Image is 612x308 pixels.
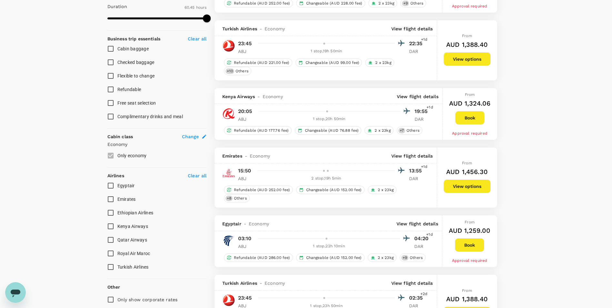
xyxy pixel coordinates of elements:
span: 60.45 hours [185,5,207,10]
span: Changeable (AUD 228.00 fee) [304,1,365,6]
p: DAR [415,116,431,122]
span: Refundable (AUD 252.00 fee) [231,1,293,6]
span: Kenya Airways [117,224,148,229]
span: Turkish Airlines [222,26,257,32]
div: +10Others [224,67,251,75]
span: +1d [421,164,427,170]
span: Economy [265,280,285,286]
span: Economy [265,26,285,32]
div: 1 stop , 19h 50min [258,48,395,55]
span: +1d [421,36,427,43]
span: Changeable (AUD 152.00 fee) [304,255,364,261]
p: 23:45 [238,40,252,47]
p: 22:35 [409,40,425,47]
span: Flexible to change [117,73,155,78]
p: View flight details [391,153,433,159]
span: Others [408,1,426,6]
span: Qatar Airways [117,237,147,242]
span: Economy [249,221,269,227]
img: TK [222,39,235,52]
span: From [462,34,472,38]
p: Only show corporate rates [117,296,178,303]
strong: Airlines [107,173,124,178]
span: Ethiopian Airlines [117,210,154,215]
span: Egyptair [117,183,135,188]
span: 2 x 23kg [375,187,396,193]
span: Changeable (AUD 76.88 fee) [302,128,361,133]
span: Others [407,255,425,261]
span: Refundable (AUD 177.76 fee) [231,128,291,133]
div: +7Others [397,126,422,135]
span: + 10 [226,68,234,74]
span: Emirates [117,197,136,202]
span: From [462,288,472,293]
div: +8Others [224,194,250,202]
p: 19:55 [415,108,431,115]
span: Approval required [452,4,487,8]
div: 2 x 23kg [368,253,396,262]
span: Others [233,68,251,74]
button: View options [444,52,491,66]
span: + 8 [226,196,233,201]
span: - [257,280,265,286]
button: Book [455,111,485,125]
span: - [257,26,265,32]
span: Turkish Airlines [222,280,257,286]
div: 1 stop , 22h 10min [258,243,400,250]
span: +1d [426,231,433,238]
span: + 9 [401,255,408,261]
p: DAR [409,175,425,182]
span: Changeable (AUD 99.00 fee) [303,60,362,66]
p: Clear all [188,36,206,42]
span: From [465,220,475,224]
p: View flight details [397,93,438,100]
h6: AUD 1,324.06 [449,98,491,108]
span: Emirates [222,153,242,159]
img: KQ [222,107,235,120]
span: Approval required [452,258,487,263]
p: 20:05 [238,108,252,115]
img: MS [222,234,235,247]
span: 2 x 23kg [376,1,397,6]
span: Refundable (AUD 252.00 fee) [231,187,293,193]
span: 2 x 23kg [375,255,396,261]
span: Others [404,128,422,133]
div: Changeable (AUD 152.00 fee) [296,253,365,262]
p: View flight details [396,221,438,227]
div: Changeable (AUD 152.00 fee) [296,186,365,194]
img: EK [222,167,235,180]
h6: AUD 1,388.40 [446,39,488,50]
h6: AUD 1,388.40 [446,294,488,304]
span: Others [231,196,249,201]
h6: AUD 1,259.00 [449,225,491,236]
strong: Business trip essentials [107,36,161,41]
button: Book [455,238,484,252]
p: DAR [409,48,425,55]
span: 2 x 23kg [373,60,394,66]
div: 2 x 23kg [365,126,393,135]
span: Economy [263,93,283,100]
span: Refundable [117,87,141,92]
p: ABJ [238,48,254,55]
div: +9Others [400,253,426,262]
p: 03:10 [238,235,252,242]
span: Egyptair [222,221,241,227]
div: Changeable (AUD 76.88 fee) [295,126,362,135]
span: +1d [426,104,433,111]
img: TK [222,294,235,307]
span: - [255,93,262,100]
p: Duration [107,3,127,10]
strong: Cabin class [107,134,133,139]
span: Free seat selection [117,100,156,106]
p: DAR [414,243,430,250]
p: 13:55 [409,167,425,175]
div: Refundable (AUD 286.00 fee) [224,253,293,262]
div: Refundable (AUD 221.00 fee) [224,58,292,67]
div: 2 stop , 19h 5min [258,175,395,182]
span: 2 x 23kg [372,128,393,133]
p: 15:50 [238,167,251,175]
iframe: Button to launch messaging window [5,282,26,303]
span: Turkish Airlines [117,264,149,270]
p: 02:35 [409,294,425,302]
div: 1 stop , 20h 50min [258,116,400,122]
